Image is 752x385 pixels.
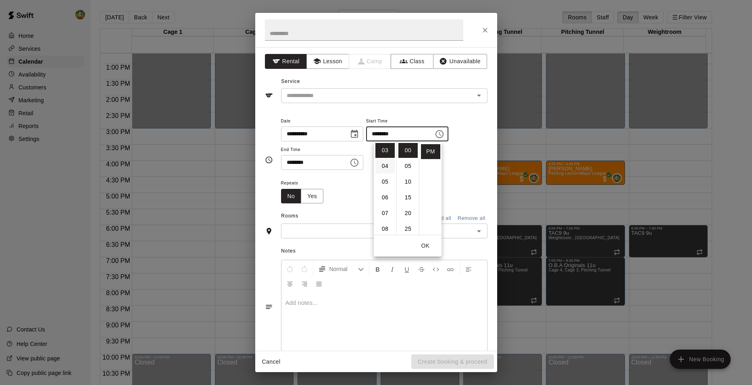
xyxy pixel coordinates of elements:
button: Remove all [456,212,487,225]
button: Choose time, selected time is 3:30 PM [346,155,362,171]
button: Insert Link [444,262,457,276]
li: 5 hours [375,174,395,189]
button: Right Align [298,276,311,291]
svg: Notes [265,303,273,311]
li: 8 hours [375,221,395,236]
button: Yes [301,189,323,204]
li: 5 minutes [398,159,418,174]
button: Format Bold [371,262,385,276]
li: 25 minutes [398,221,418,236]
li: 10 minutes [398,174,418,189]
svg: Service [265,91,273,99]
li: 20 minutes [398,206,418,221]
button: Close [478,23,492,37]
li: 0 minutes [398,143,418,158]
button: Undo [283,262,297,276]
li: 7 hours [375,206,395,221]
svg: Timing [265,156,273,164]
button: Center Align [283,276,297,291]
button: Redo [298,262,311,276]
li: PM [421,144,440,159]
button: No [281,189,302,204]
li: 3 hours [375,143,395,158]
ul: Select minutes [396,141,419,235]
span: Service [281,79,300,84]
button: Choose time, selected time is 3:00 PM [431,126,448,142]
li: 4 hours [375,159,395,174]
button: Left Align [462,262,475,276]
li: 6 hours [375,190,395,205]
span: Normal [329,265,358,273]
button: Format Italics [385,262,399,276]
button: Lesson [306,54,349,69]
div: outlined button group [281,189,324,204]
button: Insert Code [429,262,443,276]
span: Rooms [281,213,298,219]
button: Format Strikethrough [415,262,428,276]
span: Notes [281,245,487,258]
button: Rental [265,54,307,69]
span: Repeats [281,178,330,189]
button: Choose date, selected date is Sep 18, 2025 [346,126,362,142]
span: Date [281,116,363,127]
button: Justify Align [312,276,326,291]
ul: Select meridiem [419,141,442,235]
button: Format Underline [400,262,414,276]
button: Class [391,54,433,69]
li: 15 minutes [398,190,418,205]
span: Camps can only be created in the Services page [349,54,392,69]
span: End Time [281,145,363,155]
button: Add all [430,212,456,225]
svg: Rooms [265,227,273,235]
button: Open [473,226,485,237]
ul: Select hours [374,141,396,235]
span: Start Time [366,116,448,127]
button: Cancel [258,354,284,369]
button: Formatting Options [315,262,367,276]
button: OK [412,238,438,253]
button: Unavailable [433,54,487,69]
button: Open [473,90,485,101]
